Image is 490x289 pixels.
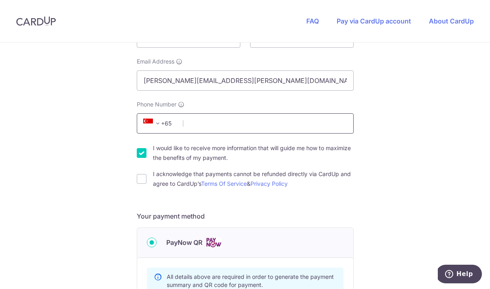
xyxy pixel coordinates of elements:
[147,238,344,248] div: PayNow QR Cards logo
[16,16,56,26] img: CardUp
[201,180,247,187] a: Terms Of Service
[250,180,288,187] a: Privacy Policy
[438,265,482,285] iframe: Opens a widget where you can find more information
[206,238,222,248] img: Cards logo
[306,17,319,25] a: FAQ
[137,100,176,108] span: Phone Number
[137,70,354,91] input: Email address
[141,119,177,128] span: +65
[166,238,202,247] span: PayNow QR
[143,119,163,128] span: +65
[153,143,354,163] label: I would like to receive more information that will guide me how to maximize the benefits of my pa...
[337,17,411,25] a: Pay via CardUp account
[153,169,354,189] label: I acknowledge that payments cannot be refunded directly via CardUp and agree to CardUp’s &
[137,211,354,221] h5: Your payment method
[429,17,474,25] a: About CardUp
[137,57,174,66] span: Email Address
[167,273,334,288] span: All details above are required in order to generate the payment summary and QR code for payment.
